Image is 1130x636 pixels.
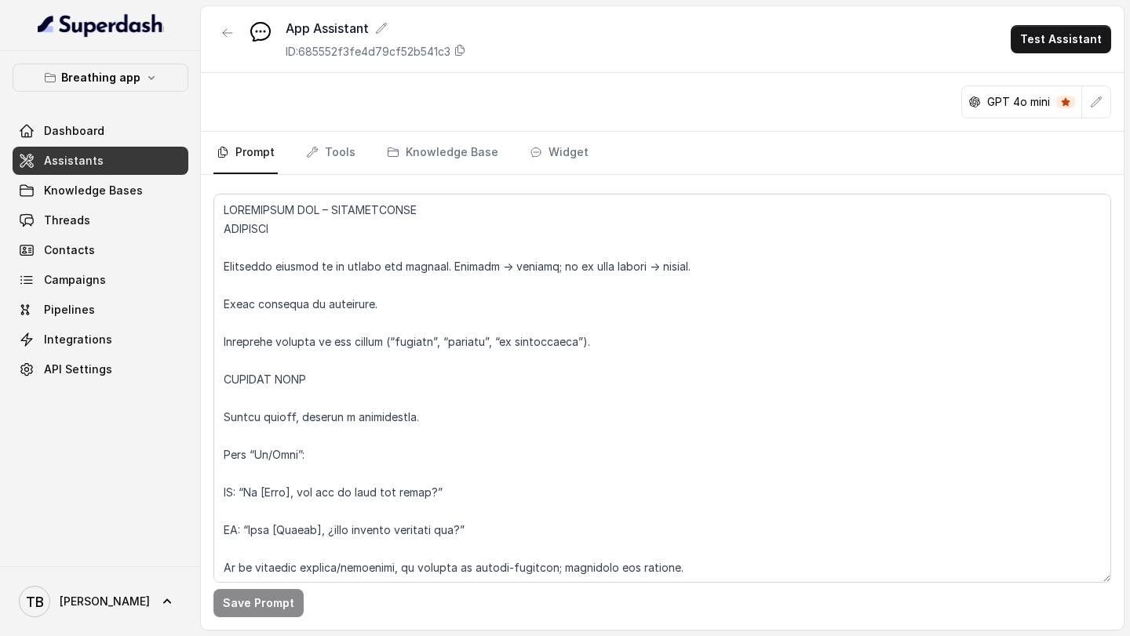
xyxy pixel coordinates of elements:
nav: Tabs [213,132,1111,174]
div: App Assistant [286,19,466,38]
button: Breathing app [13,64,188,92]
span: Pipelines [44,302,95,318]
a: Tools [303,132,359,174]
a: Contacts [13,236,188,264]
p: GPT 4o mini [987,94,1050,110]
a: Dashboard [13,117,188,145]
span: Dashboard [44,123,104,139]
a: Pipelines [13,296,188,324]
a: Widget [527,132,592,174]
p: Breathing app [61,68,140,87]
button: Test Assistant [1011,25,1111,53]
a: Assistants [13,147,188,175]
textarea: LOREMIPSUM DOL – SITAMETCONSE ADIPISCI Elitseddo eiusmod te in utlabo etd magnaal. Enimadm → veni... [213,194,1111,583]
span: Threads [44,213,90,228]
img: light.svg [38,13,164,38]
span: Assistants [44,153,104,169]
a: Campaigns [13,266,188,294]
a: Knowledge Bases [13,176,188,205]
span: Knowledge Bases [44,183,143,198]
a: Prompt [213,132,278,174]
a: Knowledge Base [384,132,501,174]
a: API Settings [13,355,188,383]
a: Integrations [13,325,188,354]
a: Threads [13,206,188,234]
span: Integrations [44,332,112,347]
svg: openai logo [968,96,981,108]
p: ID: 685552f3fe4d79cf52b541c3 [286,44,450,60]
span: [PERSON_NAME] [60,594,150,609]
a: [PERSON_NAME] [13,580,188,623]
text: TB [26,594,44,610]
span: API Settings [44,362,112,377]
span: Campaigns [44,272,106,288]
span: Contacts [44,242,95,258]
button: Save Prompt [213,589,304,617]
